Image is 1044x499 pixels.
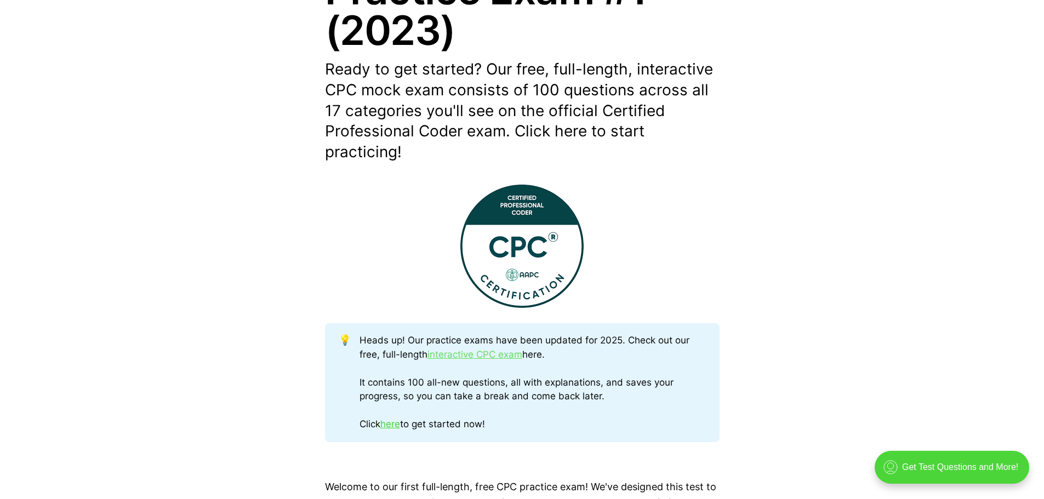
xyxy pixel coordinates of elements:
[325,59,720,163] p: Ready to get started? Our free, full-length, interactive CPC mock exam consists of 100 questions ...
[865,445,1044,499] iframe: portal-trigger
[360,334,705,432] div: Heads up! Our practice exams have been updated for 2025. Check out our free, full-length here. It...
[460,185,584,308] img: This Certified Professional Coder (CPC) Practice Exam contains 100 full-length test questions!
[339,334,360,432] div: 💡
[380,418,400,429] a: here
[427,349,522,360] a: interactive CPC exam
